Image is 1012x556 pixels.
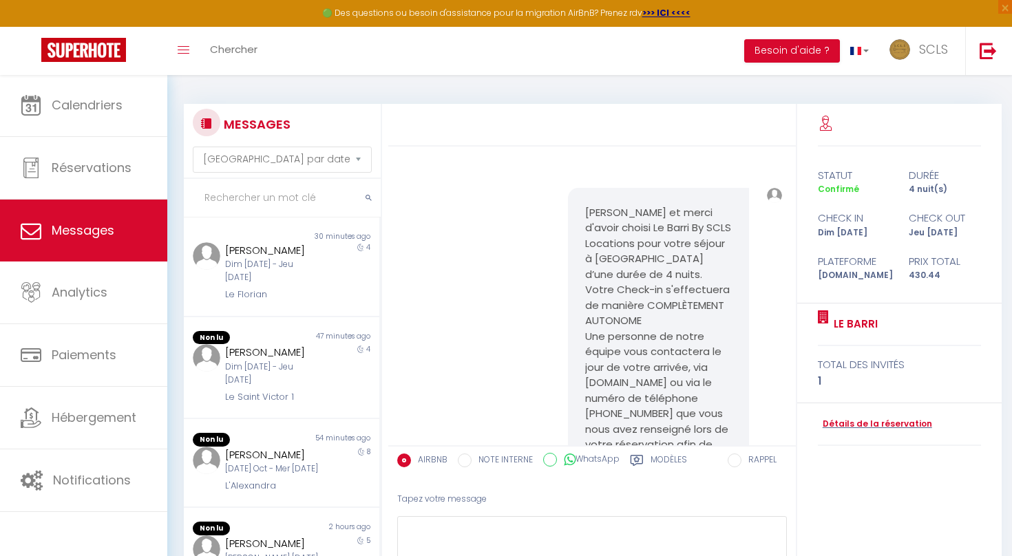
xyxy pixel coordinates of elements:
[225,258,321,284] div: Dim [DATE] - Jeu [DATE]
[225,242,321,259] div: [PERSON_NAME]
[225,447,321,463] div: [PERSON_NAME]
[282,231,379,242] div: 30 minutes ago
[651,453,687,471] label: Modèles
[767,188,782,203] img: ...
[366,535,370,546] span: 5
[900,210,991,226] div: check out
[900,269,991,282] div: 430.44
[809,226,900,239] div: Dim [DATE]
[193,242,220,270] img: ...
[744,39,840,63] button: Besoin d'aide ?
[809,210,900,226] div: check in
[282,522,379,535] div: 2 hours ago
[52,222,114,239] span: Messages
[225,479,321,493] div: L'Alexandra
[642,7,691,19] a: >>> ICI <<<<
[818,356,982,373] div: total des invités
[809,253,900,270] div: Plateforme
[52,409,136,426] span: Hébergement
[411,453,447,469] label: AIRBNB
[193,522,230,535] span: Non lu
[225,344,321,361] div: [PERSON_NAME]
[557,453,620,468] label: WhatsApp
[200,27,268,75] a: Chercher
[225,390,321,404] div: Le Saint Victor 1
[879,27,965,75] a: ... SCLS
[41,38,126,62] img: Super Booking
[282,331,379,345] div: 47 minutes ago
[225,535,321,552] div: [PERSON_NAME]
[900,183,991,196] div: 4 nuit(s)
[53,471,131,489] span: Notifications
[193,331,230,345] span: Non lu
[889,39,910,60] img: ...
[52,346,116,363] span: Paiements
[220,109,291,140] h3: MESSAGES
[52,284,107,301] span: Analytics
[900,226,991,239] div: Jeu [DATE]
[52,159,131,176] span: Réservations
[184,179,381,217] input: Rechercher un mot clé
[900,253,991,270] div: Prix total
[210,42,257,56] span: Chercher
[980,42,997,59] img: logout
[809,269,900,282] div: [DOMAIN_NAME]
[225,361,321,387] div: Dim [DATE] - Jeu [DATE]
[52,96,123,114] span: Calendriers
[366,344,370,354] span: 4
[282,433,379,447] div: 54 minutes ago
[741,453,777,469] label: RAPPEL
[829,316,878,332] a: Le Barri
[818,418,932,431] a: Détails de la réservation
[225,288,321,301] div: Le Florian
[225,462,321,475] div: [DATE] Oct - Mer [DATE]
[193,433,230,447] span: Non lu
[397,482,787,516] div: Tapez votre message
[919,41,948,58] span: SCLS
[193,344,220,372] img: ...
[367,447,370,457] span: 8
[366,242,370,253] span: 4
[900,167,991,184] div: durée
[818,183,859,195] span: Confirmé
[818,373,982,389] div: 1
[472,453,533,469] label: NOTE INTERNE
[193,447,220,474] img: ...
[809,167,900,184] div: statut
